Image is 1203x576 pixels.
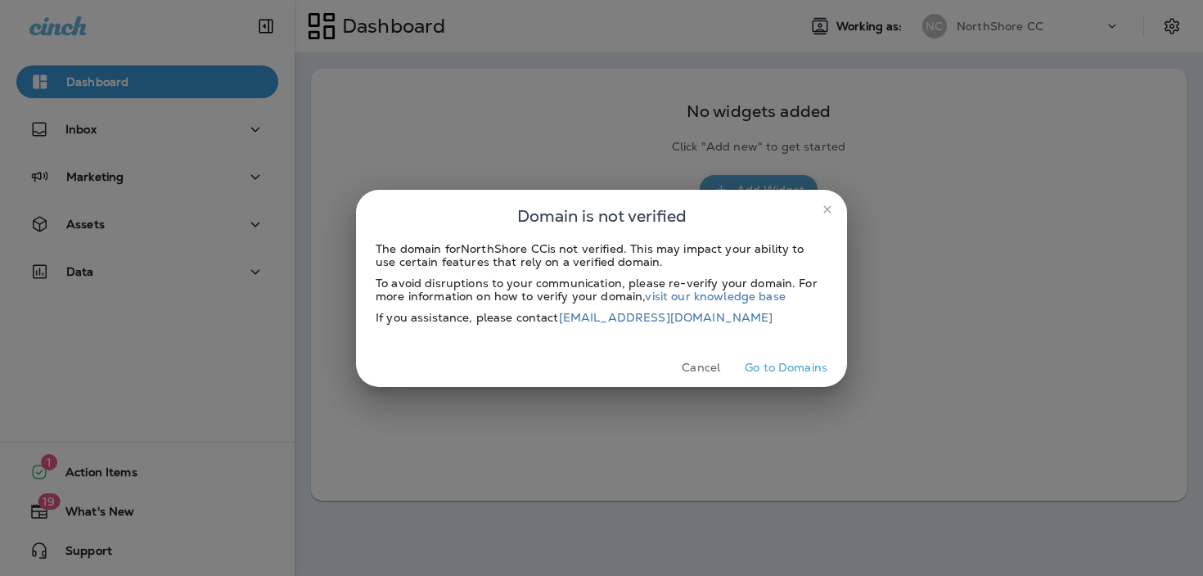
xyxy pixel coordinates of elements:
[670,355,732,380] button: Cancel
[559,310,773,325] a: [EMAIL_ADDRESS][DOMAIN_NAME]
[738,355,834,380] button: Go to Domains
[376,277,827,303] div: To avoid disruptions to your communication, please re-verify your domain. For more information on...
[814,196,840,223] button: close
[645,289,785,304] a: visit our knowledge base
[376,311,827,324] div: If you assistance, please contact
[376,242,827,268] div: The domain for NorthShore CC is not verified. This may impact your ability to use certain feature...
[517,203,687,229] span: Domain is not verified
